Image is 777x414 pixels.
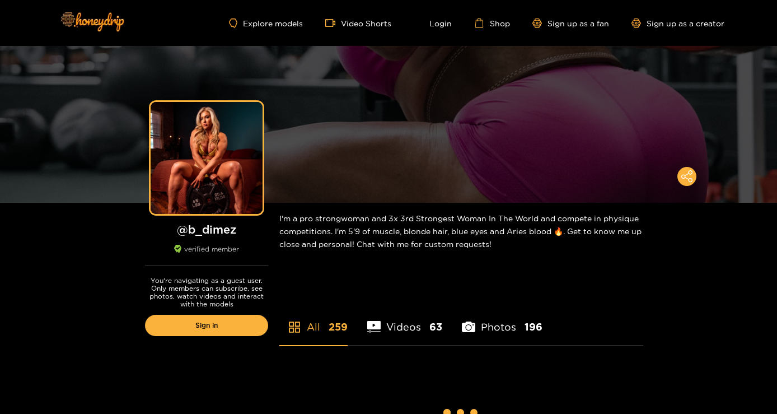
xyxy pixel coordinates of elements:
h1: @ b_dimez [145,222,268,236]
div: I'm a pro strongwoman and 3x 3rd Strongest Woman In The World and compete in physique competition... [279,203,643,259]
div: verified member [145,245,268,266]
a: Sign up as a creator [631,18,724,28]
li: All [279,295,348,345]
a: Shop [474,18,510,28]
a: Sign in [145,315,268,336]
a: Video Shorts [325,18,391,28]
a: Explore models [229,18,303,28]
li: Photos [462,295,542,345]
li: Videos [367,295,442,345]
span: 63 [429,320,442,334]
span: 196 [525,320,542,334]
span: video-camera [325,18,341,28]
p: You're navigating as a guest user. Only members can subscribe, see photos, watch videos and inter... [145,277,268,308]
a: Sign up as a fan [532,18,609,28]
span: 259 [329,320,348,334]
span: appstore [288,320,301,334]
a: Login [414,18,452,28]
